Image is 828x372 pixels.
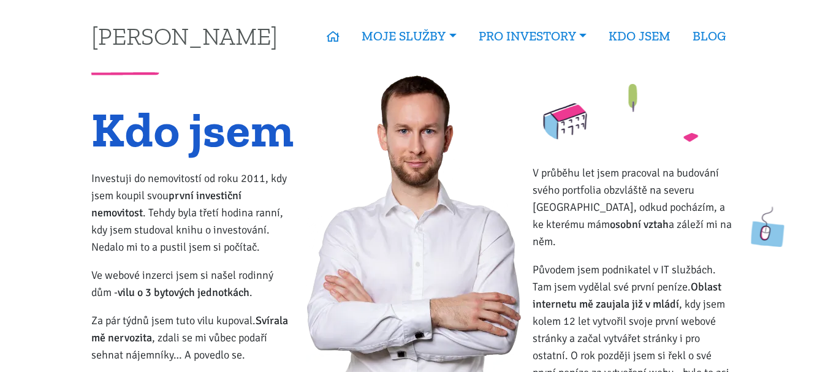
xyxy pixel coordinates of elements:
h1: Kdo jsem [91,109,295,150]
a: PRO INVESTORY [468,22,598,50]
p: V průběhu let jsem pracoval na budování svého portfolia obzvláště na severu [GEOGRAPHIC_DATA], od... [533,164,737,250]
strong: vilu o 3 bytových jednotkách [118,286,249,299]
p: Za pár týdnů jsem tuto vilu kupoval. , zdali se mi vůbec podaří sehnat nájemníky… A povedlo se. [91,312,295,363]
strong: osobní vztah [610,218,669,231]
a: [PERSON_NAME] [91,24,278,48]
a: KDO JSEM [598,22,682,50]
p: Investuji do nemovitostí od roku 2011, kdy jsem koupil svou . Tehdy byla třetí hodina ranní, kdy ... [91,170,295,256]
a: BLOG [682,22,737,50]
p: Ve webové inzerci jsem si našel rodinný dům - . [91,267,295,301]
a: MOJE SLUŽBY [351,22,467,50]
